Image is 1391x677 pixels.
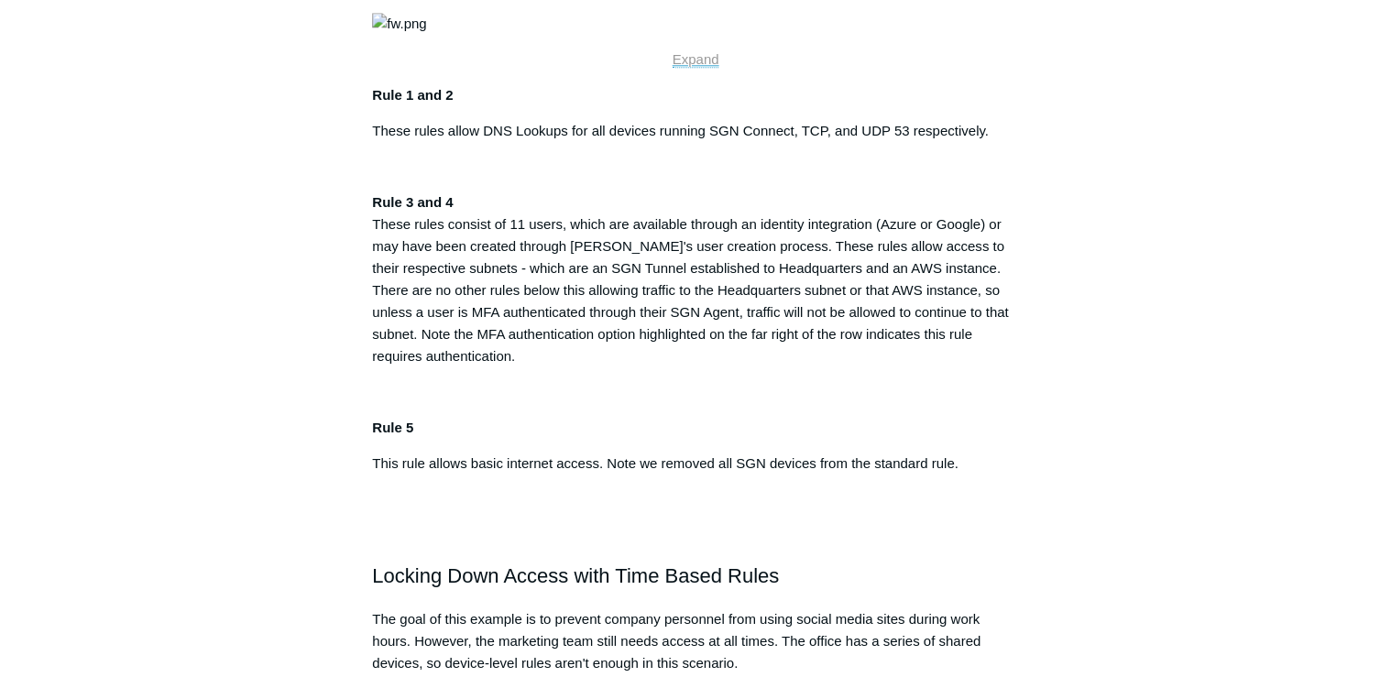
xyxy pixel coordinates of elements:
[673,51,719,68] a: Expand
[372,120,1019,142] p: These rules allow DNS Lookups for all devices running SGN Connect, TCP, and UDP 53 respectively.
[372,194,453,210] strong: Rule 3 and 4
[372,13,426,35] img: fw.png
[372,608,1019,674] p: The goal of this example is to prevent company personnel from using social media sites during wor...
[372,560,1019,592] h2: Locking Down Access with Time Based Rules
[372,87,453,103] strong: Rule 1 and 2
[372,453,1019,475] p: This rule allows basic internet access. Note we removed all SGN devices from the standard rule.
[372,191,1019,367] p: These rules consist of 11 users, which are available through an identity integration (Azure or Go...
[673,51,719,67] span: Expand
[372,420,413,435] strong: Rule 5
